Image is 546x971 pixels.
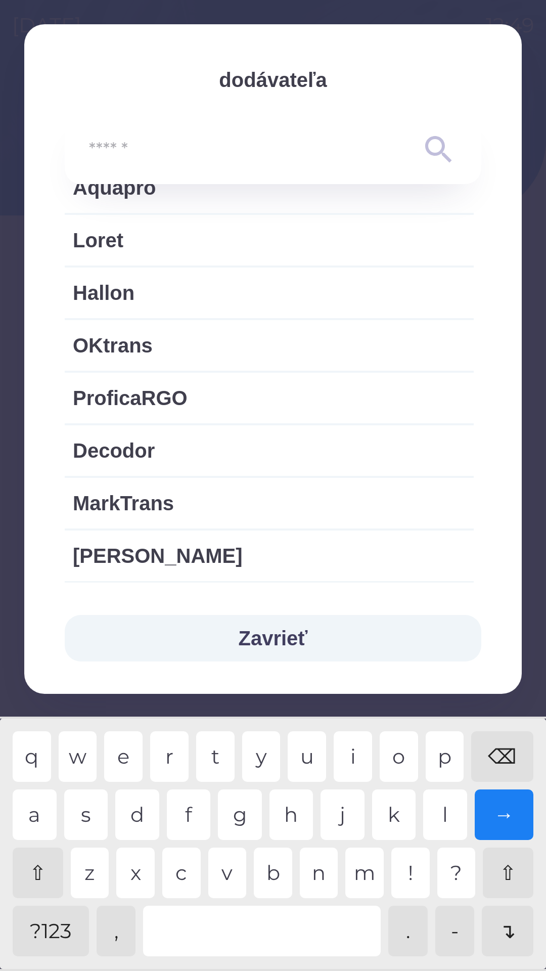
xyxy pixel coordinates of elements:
[65,373,474,423] div: ProficaRGO
[73,225,466,255] span: Loret
[65,65,481,95] p: dodávateľa
[65,320,474,371] div: OKtrans
[73,541,466,571] span: [PERSON_NAME]
[73,488,466,518] span: MarkTrans
[73,172,466,203] span: Aquapro
[73,383,466,413] span: ProficaRGO
[65,615,481,661] button: Zavrieť
[73,435,466,466] span: Decodor
[65,478,474,528] div: MarkTrans
[73,278,466,308] span: Hallon
[65,425,474,476] div: Decodor
[73,330,466,361] span: OKtrans
[65,268,474,318] div: Hallon
[65,215,474,266] div: Loret
[65,162,474,213] div: Aquapro
[65,531,474,581] div: [PERSON_NAME]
